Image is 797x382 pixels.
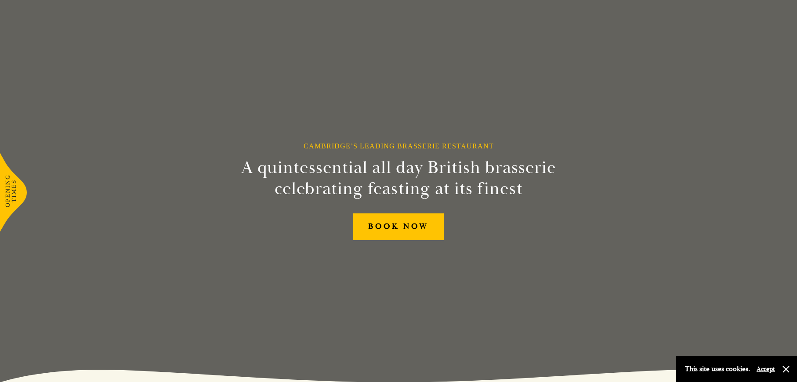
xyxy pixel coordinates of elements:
[198,157,599,199] h2: A quintessential all day British brasserie celebrating feasting at its finest
[782,365,790,374] button: Close and accept
[304,142,494,150] h1: Cambridge’s Leading Brasserie Restaurant
[757,365,775,373] button: Accept
[353,213,444,240] a: BOOK NOW
[685,363,750,375] p: This site uses cookies.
